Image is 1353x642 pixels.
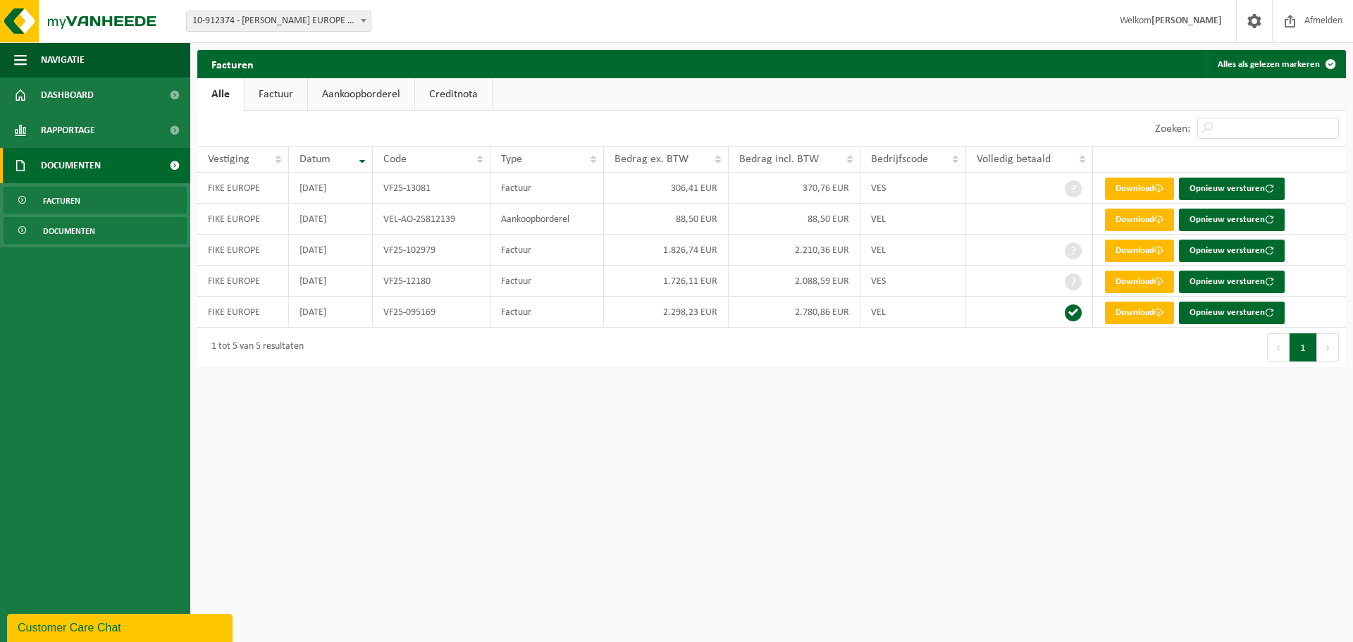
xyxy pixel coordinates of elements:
[729,297,860,328] td: 2.780,86 EUR
[860,266,967,297] td: VES
[1206,50,1345,78] button: Alles als gelezen markeren
[197,297,289,328] td: FIKE EUROPE
[186,11,371,32] span: 10-912374 - FIKE EUROPE - HERENTALS
[289,235,373,266] td: [DATE]
[373,297,490,328] td: VF25-095169
[490,297,604,328] td: Factuur
[1290,333,1317,362] button: 1
[187,11,371,31] span: 10-912374 - FIKE EUROPE - HERENTALS
[860,204,967,235] td: VEL
[7,611,235,642] iframe: chat widget
[1151,16,1222,26] strong: [PERSON_NAME]
[490,235,604,266] td: Factuur
[289,297,373,328] td: [DATE]
[1105,240,1174,262] a: Download
[1179,240,1285,262] button: Opnieuw versturen
[604,235,729,266] td: 1.826,74 EUR
[729,235,860,266] td: 2.210,36 EUR
[860,173,967,204] td: VES
[208,154,249,165] span: Vestiging
[289,204,373,235] td: [DATE]
[289,173,373,204] td: [DATE]
[871,154,928,165] span: Bedrijfscode
[373,235,490,266] td: VF25-102979
[197,173,289,204] td: FIKE EUROPE
[860,297,967,328] td: VEL
[614,154,688,165] span: Bedrag ex. BTW
[245,78,307,111] a: Factuur
[415,78,492,111] a: Creditnota
[43,187,80,214] span: Facturen
[1317,333,1339,362] button: Next
[197,235,289,266] td: FIKE EUROPE
[739,154,819,165] span: Bedrag incl. BTW
[383,154,407,165] span: Code
[204,335,304,360] div: 1 tot 5 van 5 resultaten
[1179,178,1285,200] button: Opnieuw versturen
[197,266,289,297] td: FIKE EUROPE
[197,204,289,235] td: FIKE EUROPE
[373,266,490,297] td: VF25-12180
[4,187,187,214] a: Facturen
[729,266,860,297] td: 2.088,59 EUR
[197,78,244,111] a: Alle
[1179,302,1285,324] button: Opnieuw versturen
[373,204,490,235] td: VEL-AO-25812139
[1105,178,1174,200] a: Download
[1179,271,1285,293] button: Opnieuw versturen
[1105,209,1174,231] a: Download
[1267,333,1290,362] button: Previous
[41,113,95,148] span: Rapportage
[41,148,101,183] span: Documenten
[41,78,94,113] span: Dashboard
[373,173,490,204] td: VF25-13081
[308,78,414,111] a: Aankoopborderel
[1155,123,1190,135] label: Zoeken:
[490,204,604,235] td: Aankoopborderel
[604,204,729,235] td: 88,50 EUR
[729,204,860,235] td: 88,50 EUR
[1105,271,1174,293] a: Download
[490,266,604,297] td: Factuur
[299,154,330,165] span: Datum
[43,218,95,245] span: Documenten
[604,297,729,328] td: 2.298,23 EUR
[289,266,373,297] td: [DATE]
[1105,302,1174,324] a: Download
[501,154,522,165] span: Type
[604,266,729,297] td: 1.726,11 EUR
[197,50,268,78] h2: Facturen
[1179,209,1285,231] button: Opnieuw versturen
[4,217,187,244] a: Documenten
[41,42,85,78] span: Navigatie
[604,173,729,204] td: 306,41 EUR
[860,235,967,266] td: VEL
[490,173,604,204] td: Factuur
[977,154,1051,165] span: Volledig betaald
[729,173,860,204] td: 370,76 EUR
